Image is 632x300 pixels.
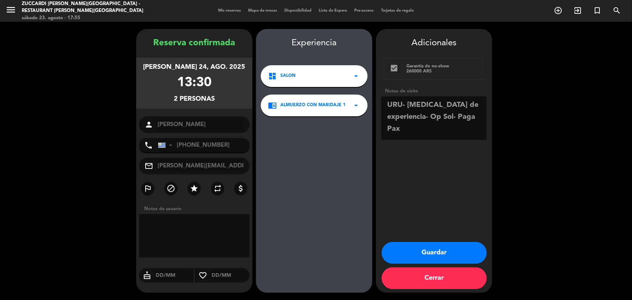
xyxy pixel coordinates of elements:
[554,6,562,15] i: add_circle_outline
[352,72,360,80] i: arrow_drop_down
[237,184,245,193] i: attach_money
[190,184,198,193] i: star
[377,9,418,13] span: Tarjetas de regalo
[214,9,244,13] span: Mis reservas
[315,9,351,13] span: Lista de Espera
[139,271,155,280] i: cake
[167,184,175,193] i: block
[177,72,212,94] div: 13:30
[22,0,152,14] div: Zuccardi [PERSON_NAME][GEOGRAPHIC_DATA] - Restaurant [PERSON_NAME][GEOGRAPHIC_DATA]
[406,69,478,74] div: 260000 ARS
[141,205,252,213] div: Notas de usuario
[352,101,360,110] i: arrow_drop_down
[195,271,211,280] i: favorite_border
[612,6,621,15] i: search
[5,4,16,15] i: menu
[155,271,194,280] input: DD/MM
[573,6,582,15] i: exit_to_app
[144,141,153,150] i: phone
[593,6,602,15] i: turned_in_not
[280,72,296,80] span: SALON
[244,9,281,13] span: Mapa de mesas
[381,36,487,50] div: Adicionales
[280,102,346,109] span: Almuerzo con maridaje 1
[351,9,377,13] span: Pre-acceso
[143,62,246,72] div: [PERSON_NAME] 24, ago. 2025
[5,4,16,18] button: menu
[158,138,175,152] div: Uruguay: +598
[381,87,487,95] div: Notas de visita
[22,14,152,22] div: sábado 23. agosto - 17:55
[382,242,487,264] button: Guardar
[382,267,487,289] button: Cerrar
[390,64,398,72] i: check_box
[268,101,277,110] i: chrome_reader_mode
[406,64,478,69] div: Garantía de no-show
[268,72,277,80] i: dashboard
[145,120,153,129] i: person
[256,36,372,50] div: Experiencia
[143,184,152,193] i: outlined_flag
[211,271,250,280] input: DD/MM
[145,162,153,170] i: mail_outline
[213,184,222,193] i: repeat
[174,94,215,104] div: 2 personas
[281,9,315,13] span: Disponibilidad
[136,36,252,50] div: Reserva confirmada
